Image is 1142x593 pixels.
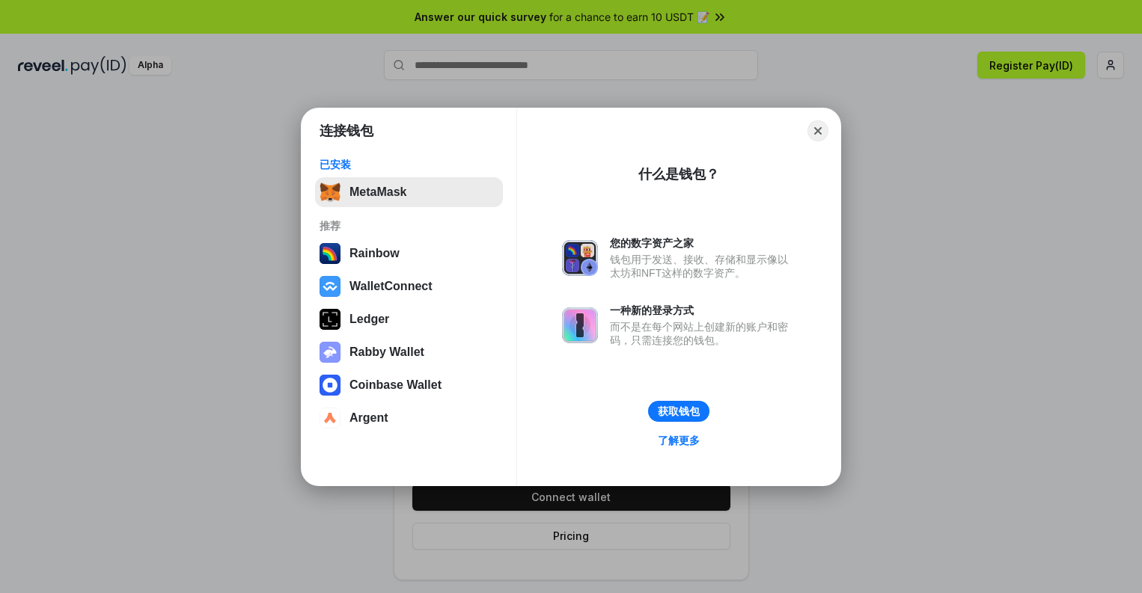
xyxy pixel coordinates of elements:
button: 获取钱包 [648,401,709,422]
img: svg+xml,%3Csvg%20width%3D%22120%22%20height%3D%22120%22%20viewBox%3D%220%200%20120%20120%22%20fil... [320,243,341,264]
img: svg+xml,%3Csvg%20fill%3D%22none%22%20height%3D%2233%22%20viewBox%3D%220%200%2035%2033%22%20width%... [320,182,341,203]
button: MetaMask [315,177,503,207]
div: 您的数字资产之家 [610,236,796,250]
button: Close [807,120,828,141]
div: 已安装 [320,158,498,171]
img: svg+xml,%3Csvg%20width%3D%2228%22%20height%3D%2228%22%20viewBox%3D%220%200%2028%2028%22%20fill%3D... [320,375,341,396]
div: Coinbase Wallet [349,378,442,392]
div: WalletConnect [349,280,433,293]
img: svg+xml,%3Csvg%20xmlns%3D%22http%3A%2F%2Fwww.w3.org%2F2000%2Fsvg%22%20fill%3D%22none%22%20viewBox... [320,342,341,363]
img: svg+xml,%3Csvg%20xmlns%3D%22http%3A%2F%2Fwww.w3.org%2F2000%2Fsvg%22%20fill%3D%22none%22%20viewBox... [562,307,598,343]
button: Coinbase Wallet [315,370,503,400]
button: Rabby Wallet [315,337,503,367]
a: 了解更多 [649,431,709,450]
div: Argent [349,411,388,425]
div: 一种新的登录方式 [610,304,796,317]
img: svg+xml,%3Csvg%20xmlns%3D%22http%3A%2F%2Fwww.w3.org%2F2000%2Fsvg%22%20fill%3D%22none%22%20viewBox... [562,240,598,276]
button: Rainbow [315,239,503,268]
button: WalletConnect [315,271,503,301]
div: 钱包用于发送、接收、存储和显示像以太坊和NFT这样的数字资产。 [610,253,796,280]
div: 什么是钱包？ [638,165,719,183]
button: Argent [315,403,503,433]
h1: 连接钱包 [320,122,373,140]
div: Rabby Wallet [349,345,424,359]
div: 推荐 [320,219,498,233]
div: Rainbow [349,247,400,260]
div: 获取钱包 [658,405,700,418]
div: Ledger [349,313,389,326]
div: MetaMask [349,185,406,199]
div: 了解更多 [658,434,700,447]
img: svg+xml,%3Csvg%20xmlns%3D%22http%3A%2F%2Fwww.w3.org%2F2000%2Fsvg%22%20width%3D%2228%22%20height%3... [320,309,341,330]
button: Ledger [315,304,503,334]
div: 而不是在每个网站上创建新的账户和密码，只需连接您的钱包。 [610,320,796,347]
img: svg+xml,%3Csvg%20width%3D%2228%22%20height%3D%2228%22%20viewBox%3D%220%200%2028%2028%22%20fill%3D... [320,408,341,428]
img: svg+xml,%3Csvg%20width%3D%2228%22%20height%3D%2228%22%20viewBox%3D%220%200%2028%2028%22%20fill%3D... [320,276,341,297]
